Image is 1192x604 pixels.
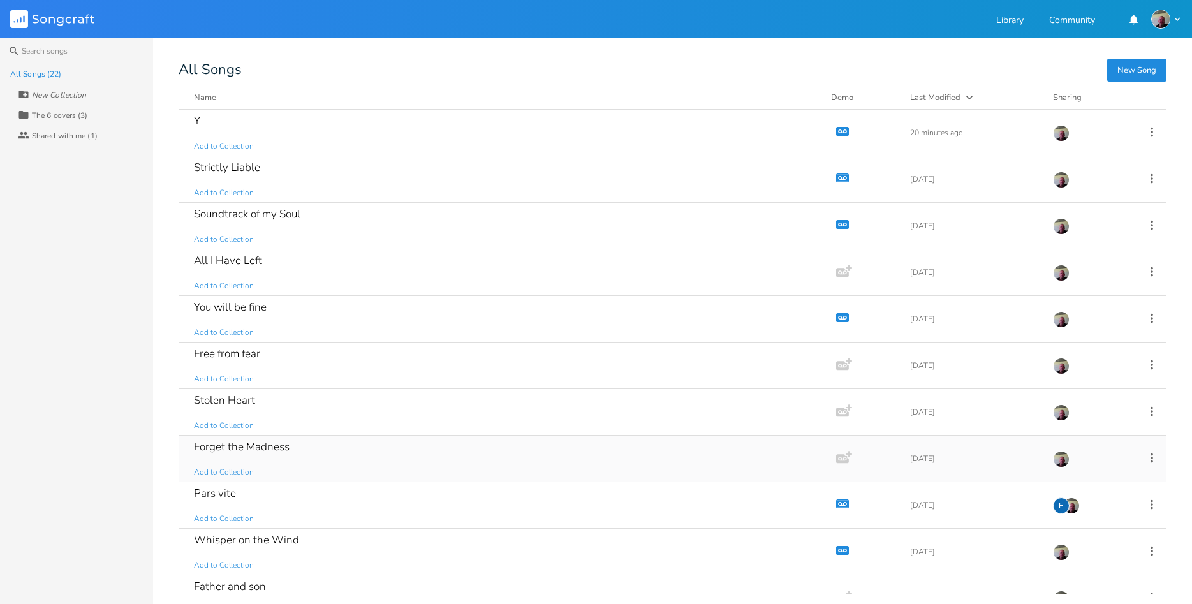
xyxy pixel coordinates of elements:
[194,420,254,431] span: Add to Collection
[194,302,267,313] div: You will be fine
[910,455,1038,462] div: [DATE]
[910,129,1038,136] div: 20 minutes ago
[910,269,1038,276] div: [DATE]
[1053,218,1070,235] img: Keith Dalton
[194,348,260,359] div: Free from fear
[32,132,98,140] div: Shared with me (1)
[1049,16,1095,27] a: Community
[910,362,1038,369] div: [DATE]
[1151,10,1170,29] img: Keith Dalton
[1063,497,1080,514] img: Keith Dalton
[194,188,254,198] span: Add to Collection
[1053,125,1070,142] img: Keith Dalton
[194,162,260,173] div: Strictly Liable
[194,209,300,219] div: Soundtrack of my Soul
[194,92,216,103] div: Name
[194,513,254,524] span: Add to Collection
[831,91,895,104] div: Demo
[194,234,254,245] span: Add to Collection
[194,327,254,338] span: Add to Collection
[194,91,816,104] button: Name
[1053,544,1070,561] img: Keith Dalton
[194,281,254,291] span: Add to Collection
[194,560,254,571] span: Add to Collection
[1053,497,1070,514] div: emmanuel.grasset
[1053,172,1070,188] img: Keith Dalton
[910,501,1038,509] div: [DATE]
[194,534,299,545] div: Whisper on the Wind
[1053,91,1129,104] div: Sharing
[194,467,254,478] span: Add to Collection
[910,315,1038,323] div: [DATE]
[1053,358,1070,374] img: Keith Dalton
[194,441,290,452] div: Forget the Madness
[910,222,1038,230] div: [DATE]
[996,16,1024,27] a: Library
[194,581,266,592] div: Father and son
[910,548,1038,556] div: [DATE]
[194,141,254,152] span: Add to Collection
[1053,265,1070,281] img: Keith Dalton
[32,91,86,99] div: New Collection
[1053,451,1070,468] img: Keith Dalton
[1107,59,1166,82] button: New Song
[194,255,262,266] div: All I Have Left
[194,395,255,406] div: Stolen Heart
[194,374,254,385] span: Add to Collection
[10,70,61,78] div: All Songs (22)
[910,408,1038,416] div: [DATE]
[1053,404,1070,421] img: Keith Dalton
[32,112,88,119] div: The 6 covers (3)
[194,488,236,499] div: Pars vite
[194,115,200,126] div: Y
[910,92,960,103] div: Last Modified
[1053,311,1070,328] img: Keith Dalton
[910,175,1038,183] div: [DATE]
[179,64,1166,76] div: All Songs
[910,91,1038,104] button: Last Modified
